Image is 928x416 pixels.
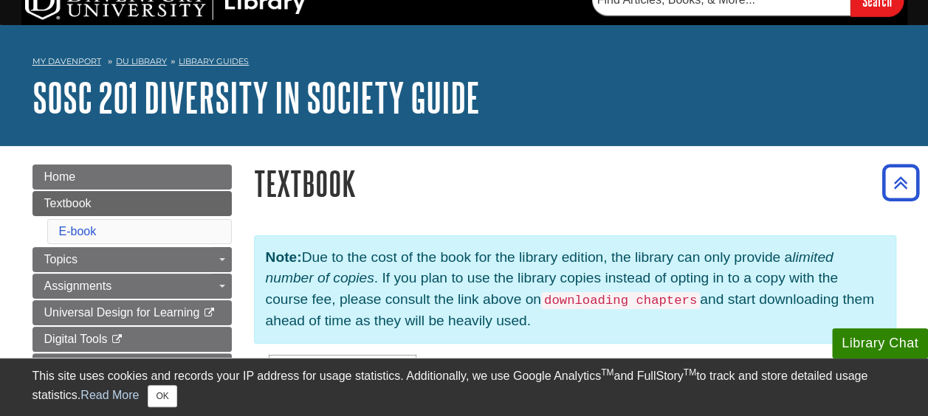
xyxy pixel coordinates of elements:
span: Assignments [44,280,112,292]
h1: Textbook [254,164,896,202]
a: E-book [59,225,97,238]
i: This link opens in a new window [203,308,216,318]
a: Read More [80,389,139,401]
i: This link opens in a new window [111,335,123,344]
a: Digital Tools [32,327,232,352]
span: Identities and Inequalities: Exploring the Intersections of Race, Class, Gender, and Sexuality, 4... [424,357,893,394]
a: SOSC 201 Diversity in Society Guide [32,74,480,120]
a: Home [32,164,232,190]
a: My Davenport [32,55,101,68]
code: downloading chapters [541,292,700,309]
a: DU Library [116,56,167,66]
a: Library Guides [179,56,249,66]
button: Library Chat [832,328,928,358]
sup: TM [601,367,613,378]
span: Digital Tools [44,333,108,345]
a: Research Help [32,353,232,378]
span: Textbook [44,197,92,209]
sup: TM [684,367,696,378]
a: Back to Top [877,173,924,193]
span: Home [44,170,76,183]
button: Close [148,385,176,407]
strong: Note: [266,249,302,265]
a: Assignments [32,274,232,299]
a: Link opens in new window [424,357,893,394]
p: Due to the cost of the book for the library edition, the library can only provide a . If you plan... [254,235,896,344]
a: Topics [32,247,232,272]
a: Textbook [32,191,232,216]
span: Topics [44,253,78,266]
div: This site uses cookies and records your IP address for usage statistics. Additionally, we use Goo... [32,367,896,407]
span: Universal Design for Learning [44,306,200,319]
a: Universal Design for Learning [32,300,232,325]
nav: breadcrumb [32,52,896,75]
